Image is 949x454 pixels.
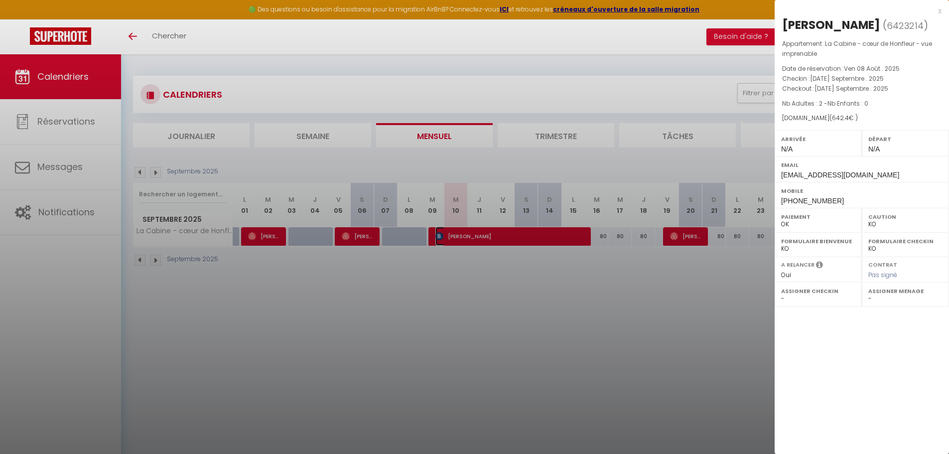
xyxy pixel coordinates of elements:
label: Formulaire Bienvenue [781,236,855,246]
p: Appartement : [782,39,942,59]
span: [PHONE_NUMBER] [781,197,844,205]
p: Date de réservation : [782,64,942,74]
p: Checkin : [782,74,942,84]
p: Checkout : [782,84,942,94]
span: [DATE] Septembre . 2025 [814,84,888,93]
span: ( ) [883,18,928,32]
span: La Cabine - cœur de Honfleur - vue imprenable [782,39,932,58]
span: Nb Adultes : 2 - [782,99,868,108]
span: [EMAIL_ADDRESS][DOMAIN_NAME] [781,171,899,179]
label: Caution [868,212,943,222]
span: Pas signé [868,271,897,279]
label: Assigner Menage [868,286,943,296]
span: ( € ) [829,114,858,122]
span: N/A [781,145,793,153]
label: Paiement [781,212,855,222]
label: Assigner Checkin [781,286,855,296]
i: Sélectionner OUI si vous souhaiter envoyer les séquences de messages post-checkout [816,261,823,272]
span: 642.4 [832,114,849,122]
label: Mobile [781,186,943,196]
label: Email [781,160,943,170]
button: Ouvrir le widget de chat LiveChat [8,4,38,34]
span: 6423214 [887,19,924,32]
span: [DATE] Septembre . 2025 [810,74,884,83]
label: Formulaire Checkin [868,236,943,246]
span: Ven 08 Août . 2025 [844,64,900,73]
label: Arrivée [781,134,855,144]
label: A relancer [781,261,814,269]
span: N/A [868,145,880,153]
div: [DOMAIN_NAME] [782,114,942,123]
label: Contrat [868,261,897,267]
label: Départ [868,134,943,144]
div: x [775,5,942,17]
div: [PERSON_NAME] [782,17,880,33]
span: Nb Enfants : 0 [827,99,868,108]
